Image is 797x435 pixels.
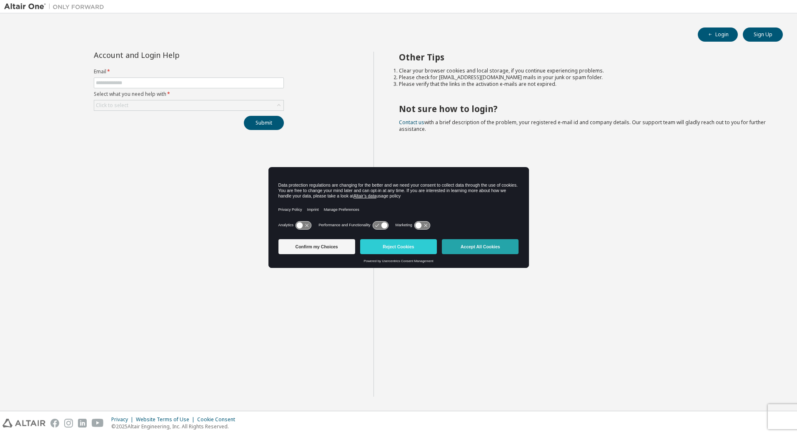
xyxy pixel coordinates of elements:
[3,419,45,427] img: altair_logo.svg
[399,52,768,62] h2: Other Tips
[136,416,197,423] div: Website Terms of Use
[399,81,768,87] li: Please verify that the links in the activation e-mails are not expired.
[4,2,108,11] img: Altair One
[92,419,104,427] img: youtube.svg
[399,119,766,132] span: with a brief description of the problem, your registered e-mail id and company details. Our suppo...
[399,119,424,126] a: Contact us
[94,91,284,97] label: Select what you need help with
[94,100,283,110] div: Click to select
[698,27,738,42] button: Login
[111,423,240,430] p: © 2025 Altair Engineering, Inc. All Rights Reserved.
[197,416,240,423] div: Cookie Consent
[399,103,768,114] h2: Not sure how to login?
[743,27,783,42] button: Sign Up
[94,52,246,58] div: Account and Login Help
[64,419,73,427] img: instagram.svg
[399,67,768,74] li: Clear your browser cookies and local storage, if you continue experiencing problems.
[78,419,87,427] img: linkedin.svg
[50,419,59,427] img: facebook.svg
[111,416,136,423] div: Privacy
[244,116,284,130] button: Submit
[94,68,284,75] label: Email
[399,74,768,81] li: Please check for [EMAIL_ADDRESS][DOMAIN_NAME] mails in your junk or spam folder.
[96,102,128,109] div: Click to select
